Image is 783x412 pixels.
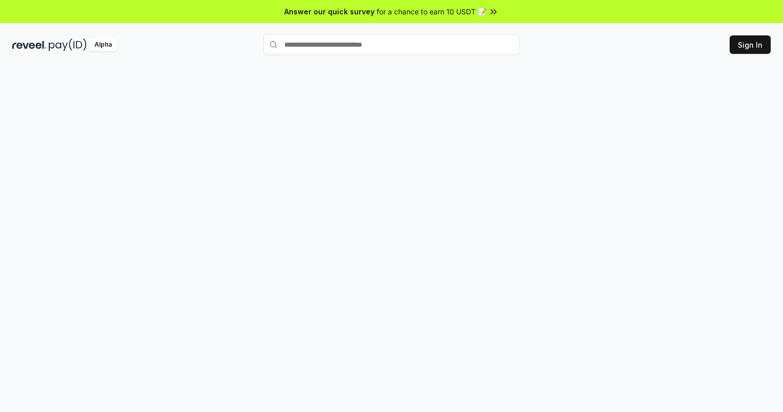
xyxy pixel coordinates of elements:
button: Sign In [730,35,771,54]
div: Alpha [89,38,118,51]
img: reveel_dark [12,38,47,51]
span: Answer our quick survey [284,6,375,17]
img: pay_id [49,38,87,51]
span: for a chance to earn 10 USDT 📝 [377,6,486,17]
